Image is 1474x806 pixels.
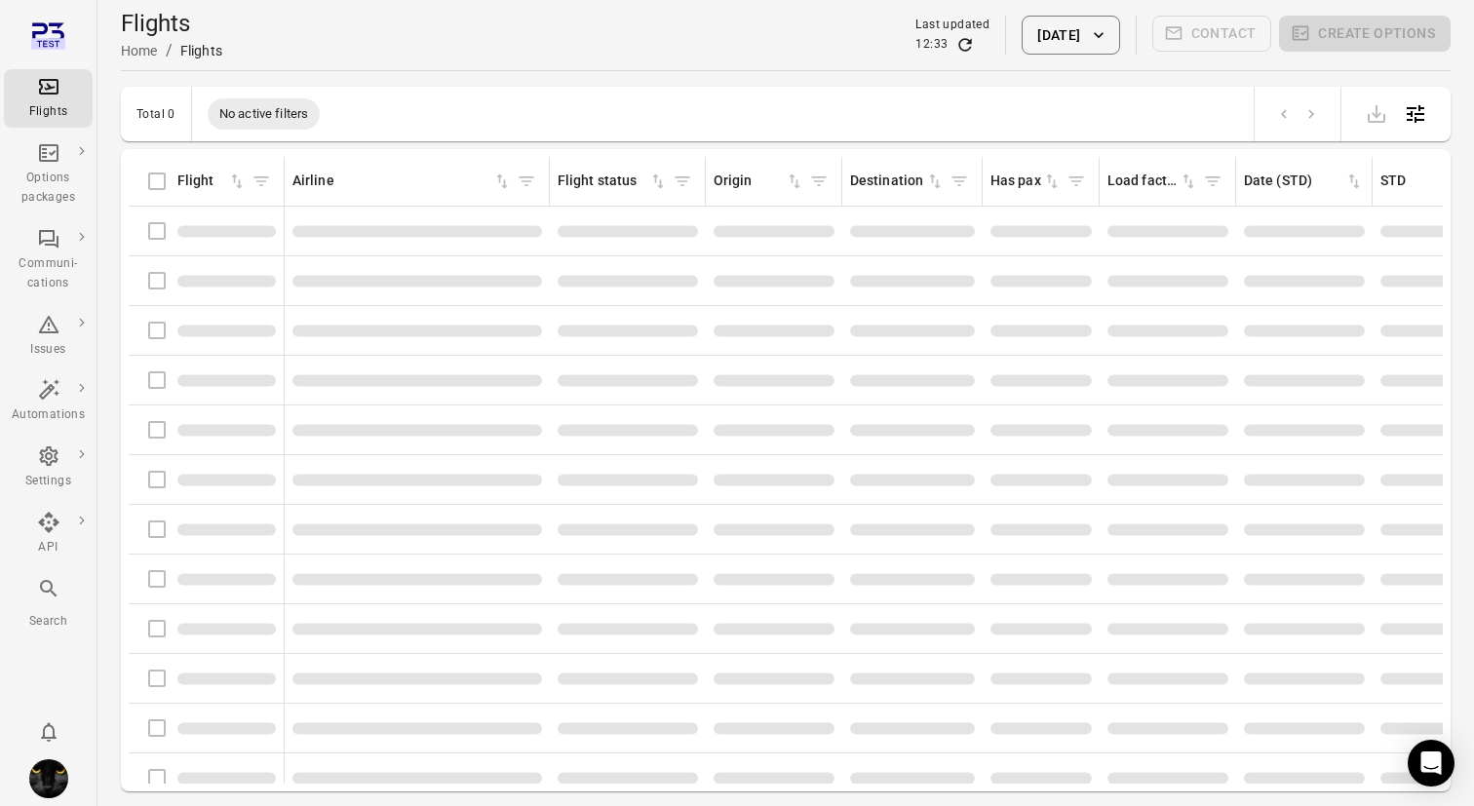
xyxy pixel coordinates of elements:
span: Please make a selection to create an option package [1279,16,1451,55]
div: Sort by load factor in ascending order [1107,171,1198,192]
div: Sort by destination in ascending order [850,171,945,192]
span: Filter by has pax [1062,167,1091,196]
span: Filter by flight status [668,167,697,196]
div: Last updated [915,16,989,35]
div: Sort by STD in ascending order [1380,171,1471,192]
span: No active filters [208,104,321,124]
a: Home [121,43,158,58]
div: Sort by flight status in ascending order [558,171,668,192]
button: Search [4,571,93,636]
div: Automations [12,405,85,425]
a: Automations [4,372,93,431]
h1: Flights [121,8,222,39]
div: API [12,538,85,557]
li: / [166,39,173,62]
a: Options packages [4,135,93,213]
a: Issues [4,307,93,365]
div: Issues [12,340,85,360]
a: Settings [4,439,93,497]
span: Filter by origin [804,167,834,196]
div: Flights [12,102,85,122]
div: Sort by has pax in ascending order [990,171,1062,192]
div: Communi-cations [12,254,85,293]
span: Filter by airline [512,167,541,196]
a: API [4,505,93,563]
div: Search [12,612,85,632]
div: Settings [12,472,85,491]
nav: pagination navigation [1270,101,1325,127]
div: Options packages [12,169,85,208]
button: Open table configuration [1396,95,1435,134]
a: Flights [4,69,93,128]
div: Sort by airline in ascending order [292,171,512,192]
div: Sort by date (STD) in ascending order [1244,171,1364,192]
div: 12:33 [915,35,948,55]
button: Iris [21,751,76,806]
a: Communi-cations [4,221,93,299]
span: Filter by destination [945,167,974,196]
div: Sort by origin in ascending order [714,171,804,192]
div: Flights [180,41,222,60]
span: Please make a selection to export [1357,103,1396,122]
img: images [29,759,68,798]
span: Filter by load factor [1198,167,1227,196]
button: [DATE] [1022,16,1119,55]
button: Refresh data [955,35,975,55]
span: Filter by flight [247,167,276,196]
button: Notifications [29,712,68,751]
div: Total 0 [136,107,175,121]
div: Open Intercom Messenger [1408,740,1455,787]
span: Please make a selection to create communications [1152,16,1272,55]
nav: Breadcrumbs [121,39,222,62]
div: Sort by flight in ascending order [177,171,247,192]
